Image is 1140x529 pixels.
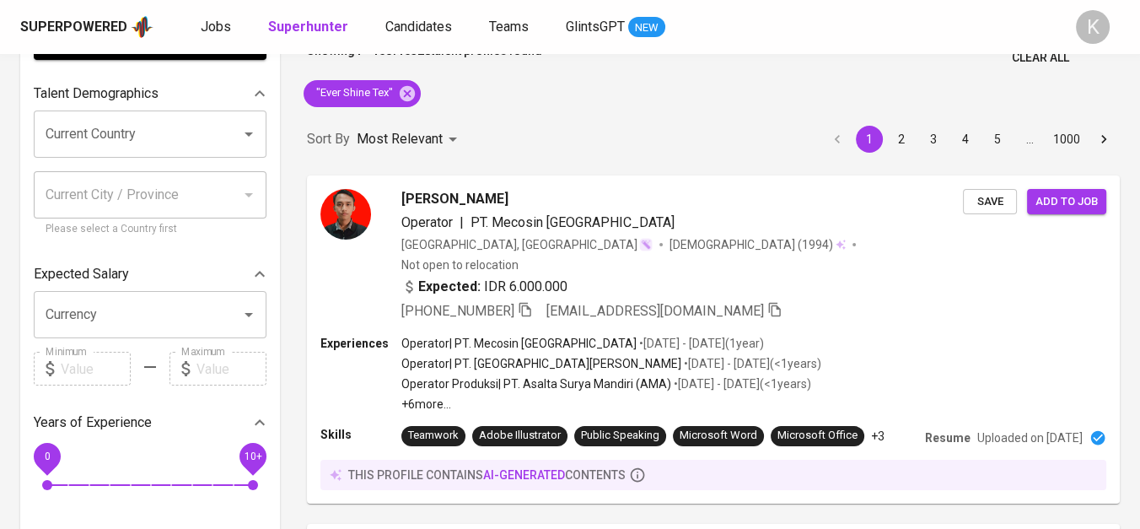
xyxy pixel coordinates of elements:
div: Microsoft Office [777,428,858,444]
span: Clear All [1012,47,1069,68]
p: • [DATE] - [DATE] ( <1 years ) [671,375,811,392]
span: Candidates [385,19,452,35]
span: 0 [44,451,50,462]
button: Save [963,189,1017,215]
p: Most Relevant [357,129,443,149]
p: Operator | PT. [GEOGRAPHIC_DATA][PERSON_NAME] [401,355,681,372]
span: Add to job [1035,192,1098,212]
div: IDR 6.000.000 [401,277,567,297]
p: Showing of talent profiles found [307,42,542,73]
p: Not open to relocation [401,256,519,273]
div: Microsoft Word [680,428,757,444]
input: Value [61,352,131,386]
span: AI-generated [483,468,565,482]
div: [GEOGRAPHIC_DATA], [GEOGRAPHIC_DATA] [401,236,653,253]
a: Candidates [385,17,455,38]
button: Go to page 3 [920,126,947,153]
div: Most Relevant [357,124,463,155]
p: Sort By [307,129,350,149]
p: this profile contains contents [348,467,626,483]
p: Operator | PT. Mecosin [GEOGRAPHIC_DATA] [401,335,637,352]
span: [EMAIL_ADDRESS][DOMAIN_NAME] [546,303,764,319]
p: Please select a Country first [46,221,255,238]
div: Public Speaking [581,428,659,444]
span: [PERSON_NAME] [401,189,508,209]
p: • [DATE] - [DATE] ( 1 year ) [637,335,764,352]
button: page 1 [856,126,883,153]
div: K [1076,10,1110,44]
img: magic_wand.svg [639,238,653,251]
img: app logo [131,14,153,40]
span: Operator [401,214,453,230]
span: Teams [489,19,529,35]
span: | [460,213,464,233]
a: [PERSON_NAME]Operator|PT. Mecosin [GEOGRAPHIC_DATA][GEOGRAPHIC_DATA], [GEOGRAPHIC_DATA][DEMOGRAPH... [307,175,1120,504]
div: Superpowered [20,18,127,37]
p: Expected Salary [34,264,129,284]
a: GlintsGPT NEW [566,17,665,38]
b: Superhunter [268,19,348,35]
button: Go to page 5 [984,126,1011,153]
div: (1994) [669,236,846,253]
a: Superpoweredapp logo [20,14,153,40]
button: Open [237,122,261,146]
p: Operator Produksi | PT. Asalta Surya Mandiri (AMA) [401,375,671,392]
p: +3 [871,428,885,445]
button: Clear All [1005,42,1076,73]
span: Jobs [201,19,231,35]
button: Go to page 2 [888,126,915,153]
button: Open [237,303,261,327]
p: Skills [320,426,401,443]
span: Save [971,192,1008,212]
div: Expected Salary [34,257,266,291]
div: Adobe Illustrator [479,428,561,444]
span: GlintsGPT [566,19,625,35]
p: • [DATE] - [DATE] ( <1 years ) [681,355,821,372]
img: 58b76c6911ef6cf77e305d19a0aa609d.jpg [320,189,371,240]
button: Go to page 4 [952,126,979,153]
span: NEW [628,19,665,36]
button: Go to next page [1090,126,1117,153]
button: Add to job [1027,189,1106,215]
p: Years of Experience [34,413,152,433]
p: Resume [925,429,971,446]
nav: pagination navigation [821,126,1120,153]
a: Teams [489,17,532,38]
div: Years of Experience [34,406,266,440]
button: Go to page 1000 [1048,126,1085,153]
b: Expected: [418,277,481,297]
div: … [1016,131,1043,148]
span: [PHONE_NUMBER] [401,303,514,319]
span: "Ever Shine Tex" [304,85,403,101]
div: Talent Demographics [34,77,266,111]
span: 10+ [244,451,261,462]
span: [DEMOGRAPHIC_DATA] [669,236,798,253]
p: +6 more ... [401,396,821,413]
p: Uploaded on [DATE] [977,429,1083,446]
a: Jobs [201,17,234,38]
span: PT. Mecosin [GEOGRAPHIC_DATA] [471,214,675,230]
input: Value [196,352,266,386]
div: "Ever Shine Tex" [304,80,421,107]
a: Superhunter [268,17,352,38]
p: Experiences [320,335,401,352]
p: Talent Demographics [34,84,159,104]
div: Teamwork [408,428,459,444]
